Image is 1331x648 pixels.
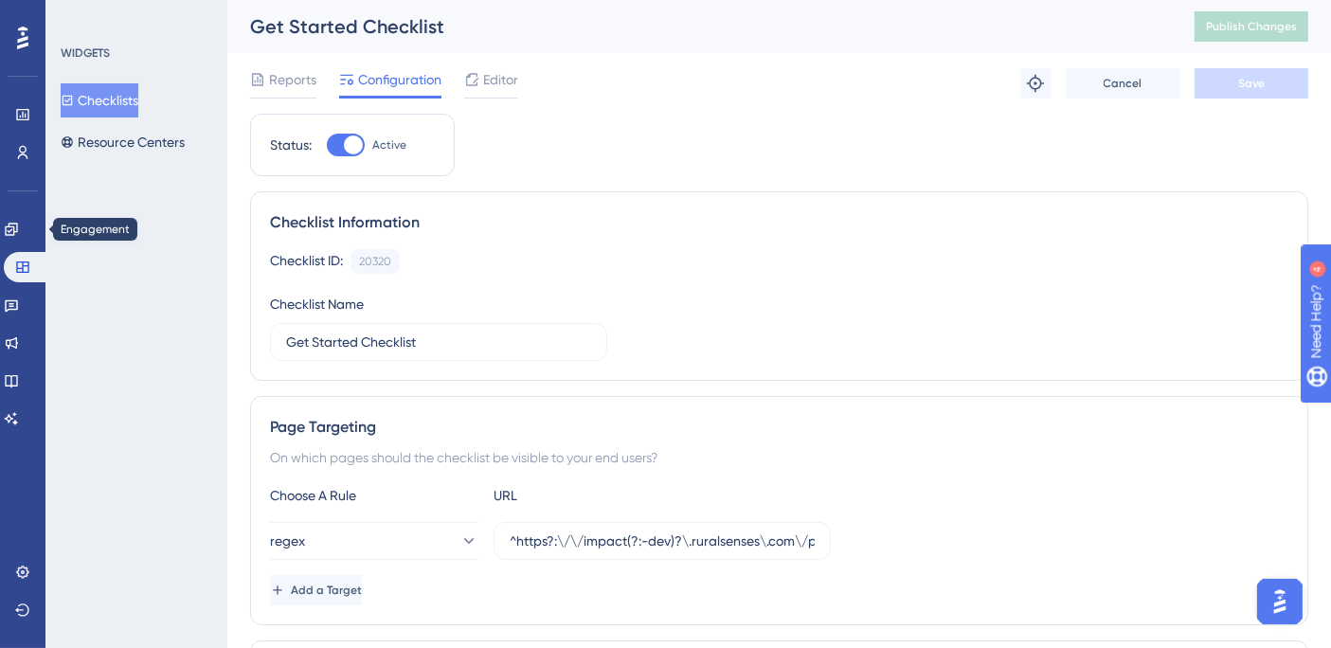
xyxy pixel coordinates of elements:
[269,68,316,91] span: Reports
[270,249,343,274] div: Checklist ID:
[358,68,441,91] span: Configuration
[1206,19,1297,34] span: Publish Changes
[286,332,591,352] input: Type your Checklist name
[61,125,185,159] button: Resource Centers
[483,68,518,91] span: Editor
[1238,76,1265,91] span: Save
[270,416,1288,439] div: Page Targeting
[510,531,815,551] input: yourwebsite.com/path
[359,254,391,269] div: 20320
[45,5,118,27] span: Need Help?
[132,9,137,25] div: 4
[270,575,362,605] button: Add a Target
[1251,573,1308,630] iframe: UserGuiding AI Assistant Launcher
[270,522,478,560] button: regex
[61,45,110,61] div: WIDGETS
[291,583,362,598] span: Add a Target
[1195,11,1308,42] button: Publish Changes
[1104,76,1142,91] span: Cancel
[270,484,478,507] div: Choose A Rule
[250,13,1147,40] div: Get Started Checklist
[1195,68,1308,99] button: Save
[494,484,702,507] div: URL
[270,293,364,315] div: Checklist Name
[270,211,1288,234] div: Checklist Information
[61,83,138,117] button: Checklists
[270,446,1288,469] div: On which pages should the checklist be visible to your end users?
[270,134,312,156] div: Status:
[372,137,406,153] span: Active
[270,530,305,552] span: regex
[1066,68,1179,99] button: Cancel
